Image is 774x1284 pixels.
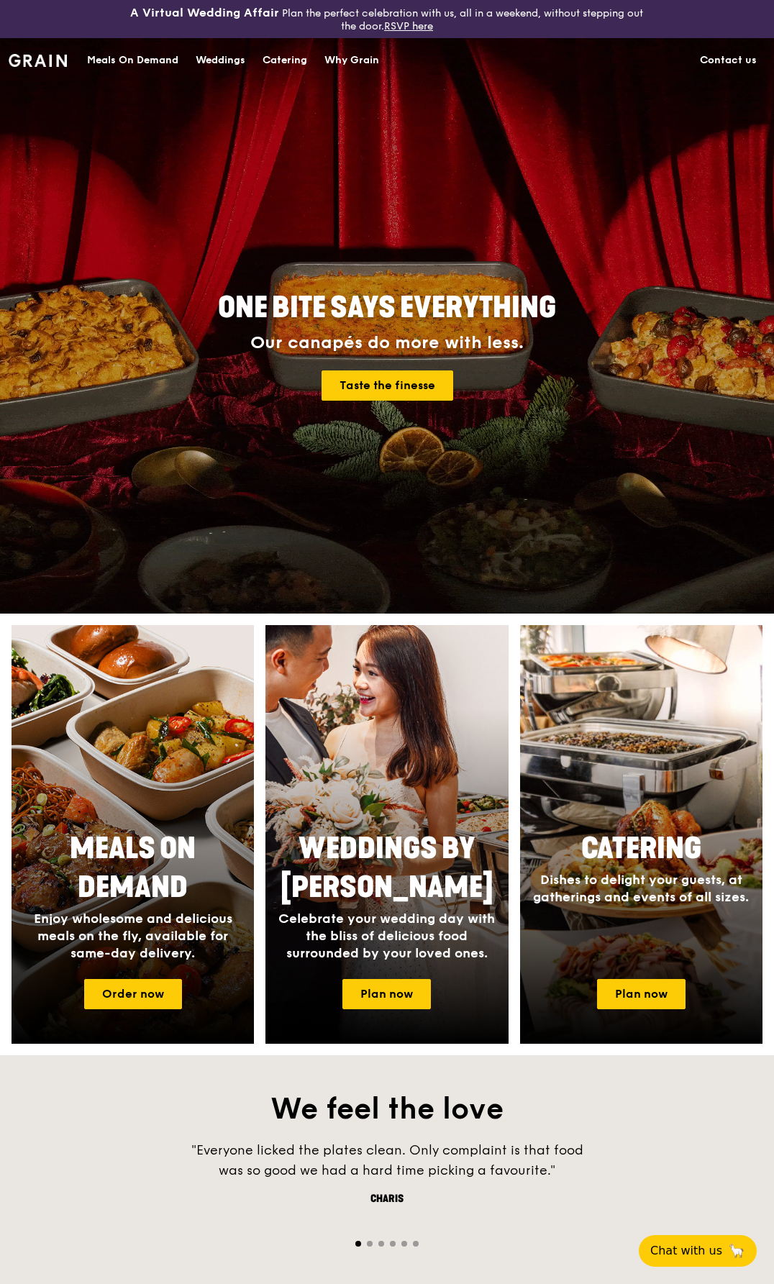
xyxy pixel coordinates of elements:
a: Weddings [187,39,254,82]
div: Meals On Demand [87,39,178,82]
div: Charis [171,1192,603,1206]
span: Go to slide 5 [401,1241,407,1247]
div: Why Grain [324,39,379,82]
img: weddings-card.4f3003b8.jpg [265,625,508,1044]
span: Go to slide 1 [355,1241,361,1247]
a: GrainGrain [9,37,67,81]
a: Plan now [342,979,431,1009]
span: Dishes to delight your guests, at gatherings and events of all sizes. [533,872,749,905]
a: Taste the finesse [322,370,453,401]
a: CateringDishes to delight your guests, at gatherings and events of all sizes.Plan now [520,625,762,1044]
button: Chat with us🦙 [639,1235,757,1267]
span: Chat with us [650,1242,722,1260]
span: 🦙 [728,1242,745,1260]
a: Why Grain [316,39,388,82]
a: Plan now [597,979,686,1009]
a: Weddings by [PERSON_NAME]Celebrate your wedding day with the bliss of delicious food surrounded b... [265,625,508,1044]
img: Grain [9,54,67,67]
span: Go to slide 2 [367,1241,373,1247]
h3: A Virtual Wedding Affair [130,6,279,20]
a: Order now [84,979,182,1009]
span: Go to slide 6 [413,1241,419,1247]
span: Celebrate your wedding day with the bliss of delicious food surrounded by your loved ones. [278,911,495,961]
span: Enjoy wholesome and delicious meals on the fly, available for same-day delivery. [34,911,232,961]
span: Go to slide 3 [378,1241,384,1247]
div: "Everyone licked the plates clean. Only complaint is that food was so good we had a hard time pic... [171,1140,603,1180]
span: Go to slide 4 [390,1241,396,1247]
span: Catering [581,832,701,866]
img: catering-card.e1cfaf3e.jpg [520,625,762,1044]
a: RSVP here [384,20,433,32]
div: Plan the perfect celebration with us, all in a weekend, without stepping out the door. [129,6,645,32]
span: Meals On Demand [70,832,196,905]
div: Weddings [196,39,245,82]
a: Catering [254,39,316,82]
a: Contact us [691,39,765,82]
div: Our canapés do more with less. [128,333,646,353]
span: ONE BITE SAYS EVERYTHING [218,291,556,325]
img: meals-on-demand-card.d2b6f6db.png [12,625,254,1044]
span: Weddings by [PERSON_NAME] [281,832,493,905]
div: Catering [263,39,307,82]
a: Meals On DemandEnjoy wholesome and delicious meals on the fly, available for same-day delivery.Or... [12,625,254,1044]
